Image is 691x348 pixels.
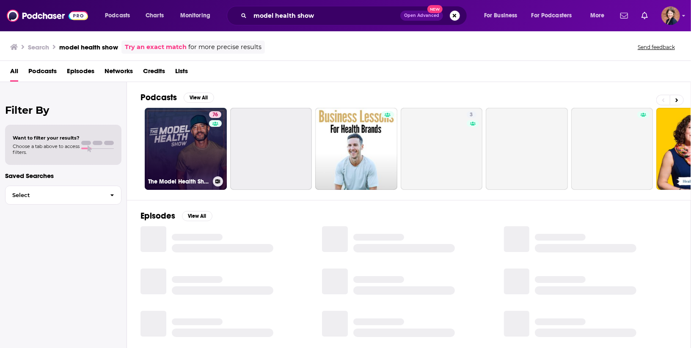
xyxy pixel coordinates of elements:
[400,11,443,21] button: Open AdvancedNew
[105,64,133,82] a: Networks
[148,178,209,185] h3: The Model Health Show
[661,6,680,25] img: User Profile
[5,104,121,116] h2: Filter By
[140,211,175,221] h2: Episodes
[125,42,187,52] a: Try an exact match
[145,108,227,190] a: 76The Model Health Show
[175,64,188,82] a: Lists
[250,9,400,22] input: Search podcasts, credits, & more...
[59,43,118,51] h3: model health show
[467,111,476,118] a: 3
[584,9,615,22] button: open menu
[638,8,651,23] a: Show notifications dropdown
[5,186,121,205] button: Select
[661,6,680,25] span: Logged in as alafair66639
[99,9,141,22] button: open menu
[209,111,221,118] a: 76
[235,6,475,25] div: Search podcasts, credits, & more...
[105,10,130,22] span: Podcasts
[404,14,439,18] span: Open Advanced
[427,5,443,13] span: New
[140,92,214,103] a: PodcastsView All
[590,10,605,22] span: More
[617,8,631,23] a: Show notifications dropdown
[212,111,218,119] span: 76
[188,42,262,52] span: for more precise results
[184,93,214,103] button: View All
[140,211,212,221] a: EpisodesView All
[7,8,88,24] img: Podchaser - Follow, Share and Rate Podcasts
[661,6,680,25] button: Show profile menu
[28,43,49,51] h3: Search
[13,143,80,155] span: Choose a tab above to access filters.
[13,135,80,141] span: Want to filter your results?
[174,9,221,22] button: open menu
[526,9,584,22] button: open menu
[140,9,169,22] a: Charts
[484,10,518,22] span: For Business
[635,44,677,51] button: Send feedback
[146,10,164,22] span: Charts
[401,108,483,190] a: 3
[28,64,57,82] a: Podcasts
[67,64,94,82] a: Episodes
[10,64,18,82] a: All
[180,10,210,22] span: Monitoring
[478,9,528,22] button: open menu
[531,10,572,22] span: For Podcasters
[140,92,177,103] h2: Podcasts
[5,172,121,180] p: Saved Searches
[143,64,165,82] a: Credits
[6,192,103,198] span: Select
[182,211,212,221] button: View All
[470,111,473,119] span: 3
